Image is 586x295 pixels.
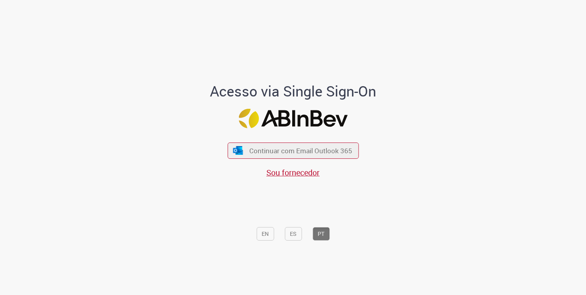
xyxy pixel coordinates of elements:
[285,227,302,241] button: ES
[183,83,404,99] h1: Acesso via Single Sign-On
[256,227,274,241] button: EN
[233,146,244,154] img: ícone Azure/Microsoft 360
[239,109,347,128] img: Logo ABInBev
[227,143,359,159] button: ícone Azure/Microsoft 360 Continuar com Email Outlook 365
[249,146,352,155] span: Continuar com Email Outlook 365
[312,227,330,241] button: PT
[266,167,320,178] a: Sou fornecedor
